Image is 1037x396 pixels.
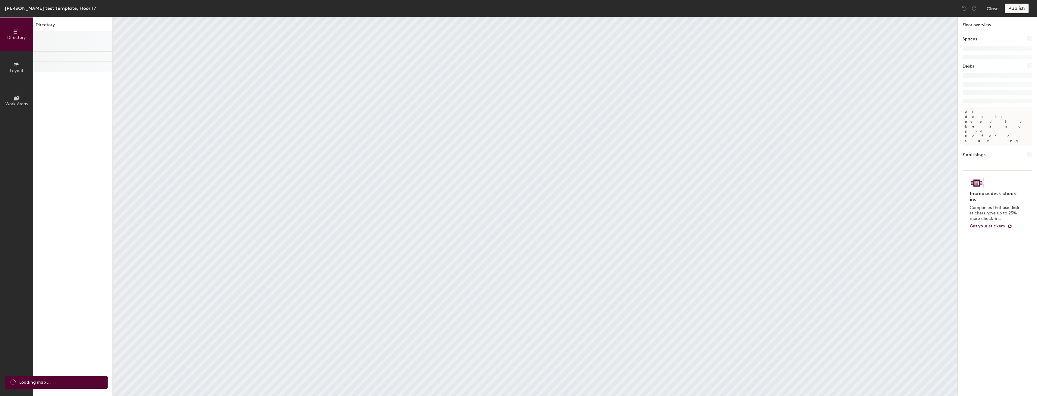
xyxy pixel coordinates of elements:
[963,152,985,158] h1: Furnishings
[19,379,51,386] span: Loading map ...
[970,178,984,188] img: Sticker logo
[970,223,1005,229] span: Get your stickers
[970,191,1021,203] h4: Increase desk check-ins
[987,4,999,13] button: Close
[961,5,967,11] img: Undo
[963,107,1032,146] p: All desks need to be in a pod before saving
[7,35,26,40] span: Directory
[5,101,28,106] span: Work Areas
[10,68,24,73] span: Layout
[113,17,957,396] canvas: Map
[971,5,977,11] img: Redo
[970,224,1012,229] a: Get your stickers
[33,22,112,31] h1: Directory
[958,17,1037,31] h1: Floor overview
[963,63,974,70] h1: Desks
[5,5,96,12] div: [PERSON_NAME] test template, Floor 17
[970,205,1021,221] p: Companies that use desk stickers have up to 25% more check-ins.
[963,36,977,43] h1: Spaces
